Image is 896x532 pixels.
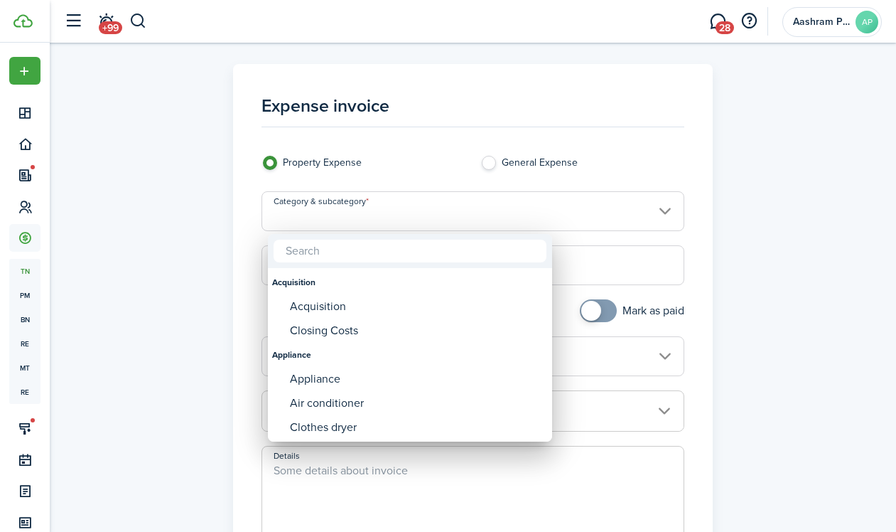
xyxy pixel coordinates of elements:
[290,391,541,415] div: Air conditioner
[272,343,548,367] div: Appliance
[272,270,548,294] div: Acquisition
[268,268,552,442] mbsc-wheel: Category & subcategory
[290,319,541,343] div: Closing Costs
[290,367,541,391] div: Appliance
[290,415,541,440] div: Clothes dryer
[290,294,541,319] div: Acquisition
[274,240,546,262] input: Search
